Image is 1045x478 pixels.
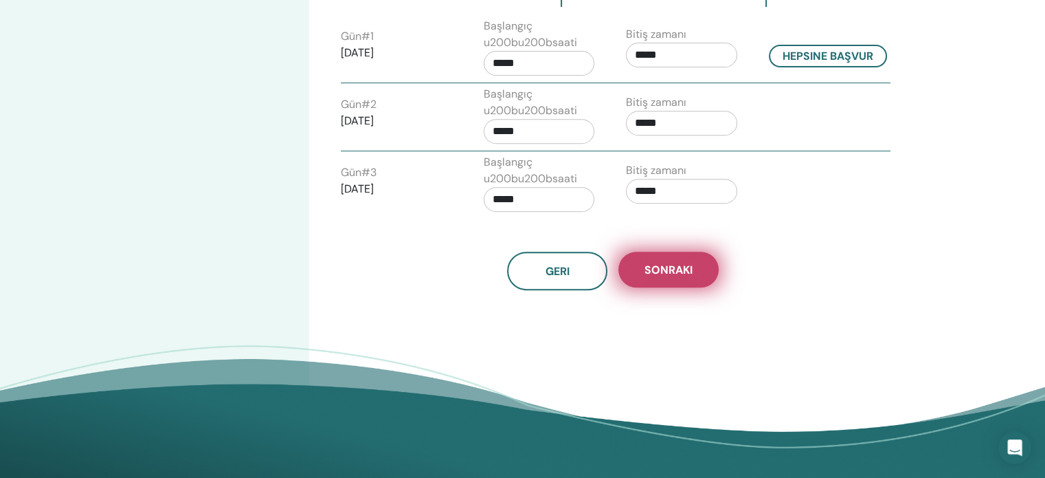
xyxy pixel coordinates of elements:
[484,154,595,187] label: Başlangıç u200bu200bsaati
[626,94,686,111] label: Bitiş zamanı
[341,45,452,61] p: [DATE]
[546,264,570,279] span: Geri
[507,252,607,290] button: Geri
[626,26,686,43] label: Bitiş zamanı
[998,431,1031,464] div: Open Intercom Messenger
[341,113,452,129] p: [DATE]
[484,86,595,119] label: Başlangıç u200bu200bsaati
[769,45,887,67] button: Hepsine başvur
[626,162,686,179] label: Bitiş zamanı
[341,28,374,45] label: Gün # 1
[341,164,377,181] label: Gün # 3
[484,18,595,51] label: Başlangıç u200bu200bsaati
[618,252,719,287] button: Sonraki
[341,181,452,197] p: [DATE]
[644,263,693,277] span: Sonraki
[341,96,377,113] label: Gün # 2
